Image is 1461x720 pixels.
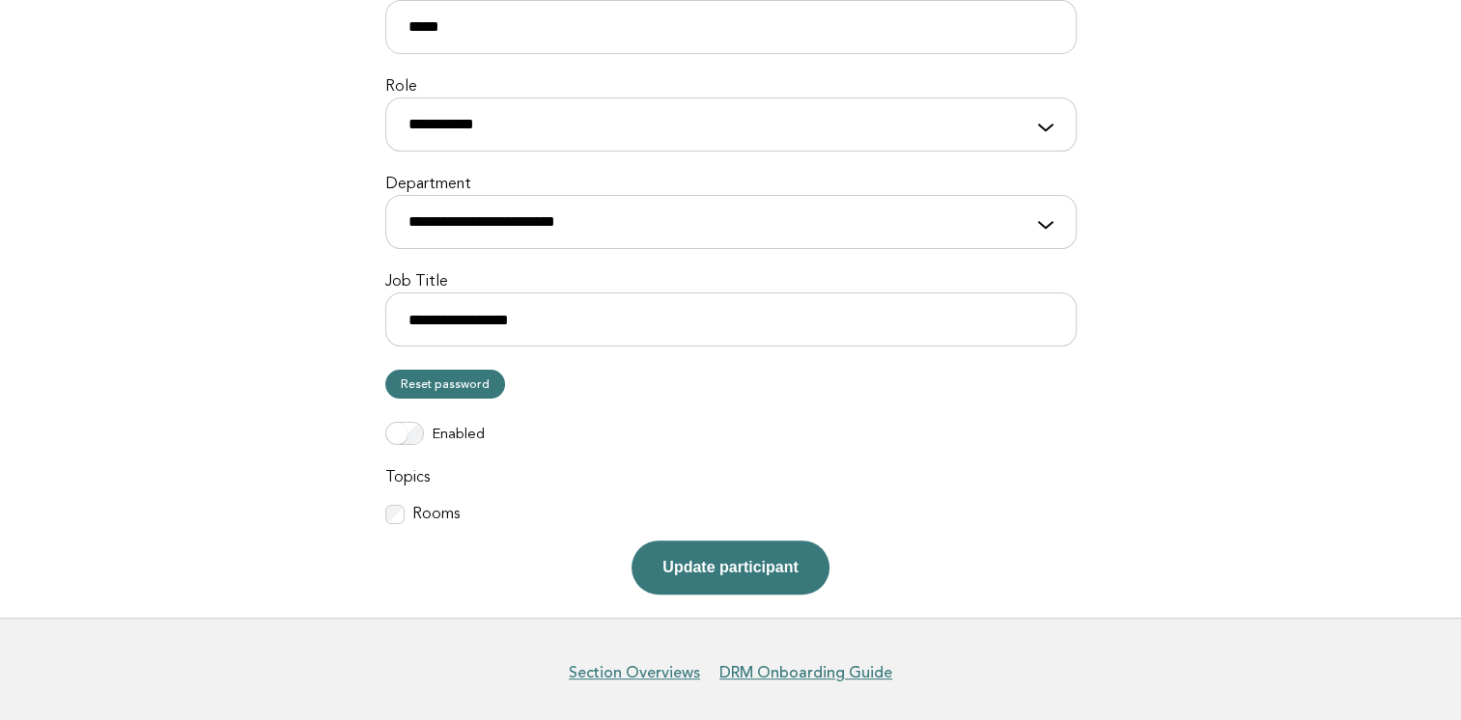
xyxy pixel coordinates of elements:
[632,540,829,595] button: Update participant
[569,663,700,682] a: Section Overviews
[432,426,485,445] label: Enabled
[385,175,1077,195] label: Department
[412,505,460,525] label: Rooms
[385,77,1077,97] label: Role
[385,370,505,399] a: Reset password
[719,663,892,682] a: DRM Onboarding Guide
[385,272,1077,292] label: Job Title
[385,468,1077,488] label: Topics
